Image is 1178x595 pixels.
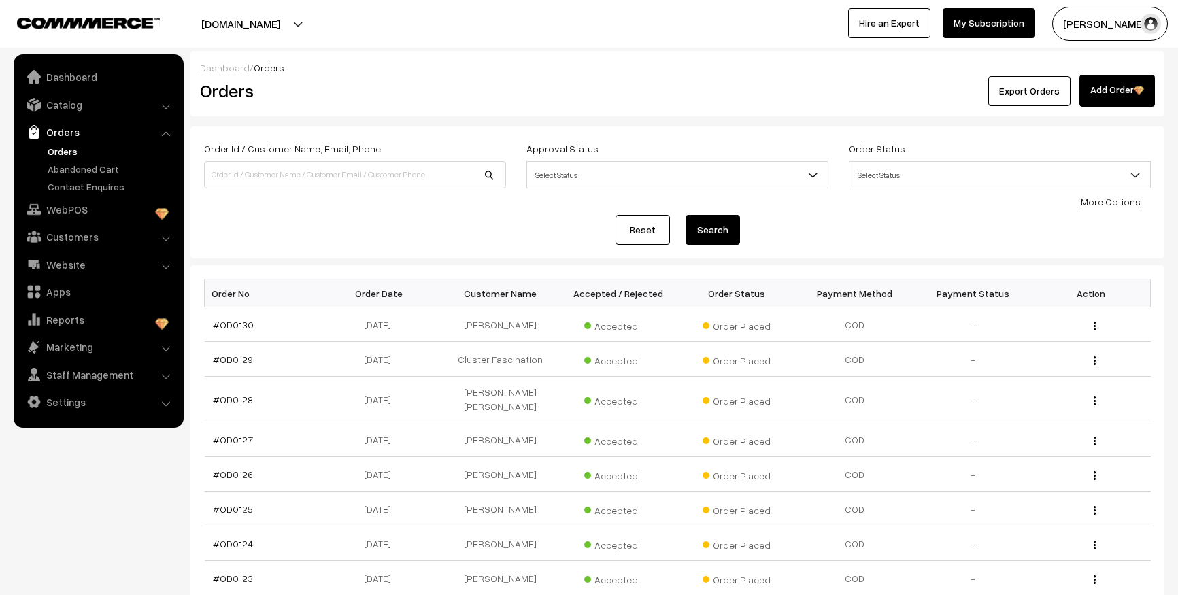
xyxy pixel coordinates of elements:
[441,492,559,526] td: [PERSON_NAME]
[17,65,179,89] a: Dashboard
[17,18,160,28] img: COMMMERCE
[205,279,323,307] th: Order No
[914,307,1032,342] td: -
[703,465,771,483] span: Order Placed
[1094,437,1096,445] img: Menu
[526,141,599,156] label: Approval Status
[322,492,441,526] td: [DATE]
[200,62,250,73] a: Dashboard
[703,316,771,333] span: Order Placed
[17,390,179,414] a: Settings
[204,141,381,156] label: Order Id / Customer Name, Email, Phone
[322,457,441,492] td: [DATE]
[1079,75,1155,107] a: Add Order
[441,279,559,307] th: Customer Name
[584,465,652,483] span: Accepted
[17,252,179,277] a: Website
[1094,471,1096,480] img: Menu
[584,430,652,448] span: Accepted
[796,526,914,561] td: COD
[703,500,771,517] span: Order Placed
[213,469,253,480] a: #OD0126
[322,526,441,561] td: [DATE]
[1094,396,1096,405] img: Menu
[914,457,1032,492] td: -
[703,569,771,587] span: Order Placed
[703,350,771,368] span: Order Placed
[322,342,441,377] td: [DATE]
[1094,541,1096,549] img: Menu
[213,319,254,330] a: #OD0130
[441,457,559,492] td: [PERSON_NAME]
[849,141,905,156] label: Order Status
[213,538,253,549] a: #OD0124
[703,534,771,552] span: Order Placed
[616,215,670,245] a: Reset
[154,7,328,41] button: [DOMAIN_NAME]
[17,224,179,249] a: Customers
[584,534,652,552] span: Accepted
[1094,356,1096,365] img: Menu
[17,307,179,332] a: Reports
[204,161,506,188] input: Order Id / Customer Name / Customer Email / Customer Phone
[848,8,930,38] a: Hire an Expert
[44,180,179,194] a: Contact Enquires
[1094,575,1096,584] img: Menu
[796,307,914,342] td: COD
[441,377,559,422] td: [PERSON_NAME] [PERSON_NAME]
[584,316,652,333] span: Accepted
[796,377,914,422] td: COD
[441,422,559,457] td: [PERSON_NAME]
[1094,322,1096,330] img: Menu
[796,279,914,307] th: Payment Method
[988,76,1071,106] button: Export Orders
[17,14,136,30] a: COMMMERCE
[213,503,253,515] a: #OD0125
[200,80,505,101] h2: Orders
[796,492,914,526] td: COD
[1052,7,1168,41] button: [PERSON_NAME]
[914,422,1032,457] td: -
[1032,279,1151,307] th: Action
[914,342,1032,377] td: -
[1141,14,1161,34] img: user
[17,92,179,117] a: Catalog
[796,342,914,377] td: COD
[526,161,828,188] span: Select Status
[44,162,179,176] a: Abandoned Cart
[200,61,1155,75] div: /
[1081,196,1141,207] a: More Options
[213,394,253,405] a: #OD0128
[322,307,441,342] td: [DATE]
[677,279,796,307] th: Order Status
[322,422,441,457] td: [DATE]
[796,422,914,457] td: COD
[254,62,284,73] span: Orders
[584,390,652,408] span: Accepted
[849,161,1151,188] span: Select Status
[17,120,179,144] a: Orders
[322,377,441,422] td: [DATE]
[17,362,179,387] a: Staff Management
[703,390,771,408] span: Order Placed
[44,144,179,158] a: Orders
[213,434,253,445] a: #OD0127
[17,279,179,304] a: Apps
[686,215,740,245] button: Search
[441,307,559,342] td: [PERSON_NAME]
[943,8,1035,38] a: My Subscription
[914,526,1032,561] td: -
[213,354,253,365] a: #OD0129
[914,377,1032,422] td: -
[1094,506,1096,515] img: Menu
[17,335,179,359] a: Marketing
[559,279,677,307] th: Accepted / Rejected
[527,163,828,187] span: Select Status
[322,279,441,307] th: Order Date
[796,457,914,492] td: COD
[213,573,253,584] a: #OD0123
[584,569,652,587] span: Accepted
[17,197,179,222] a: WebPOS
[584,350,652,368] span: Accepted
[914,492,1032,526] td: -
